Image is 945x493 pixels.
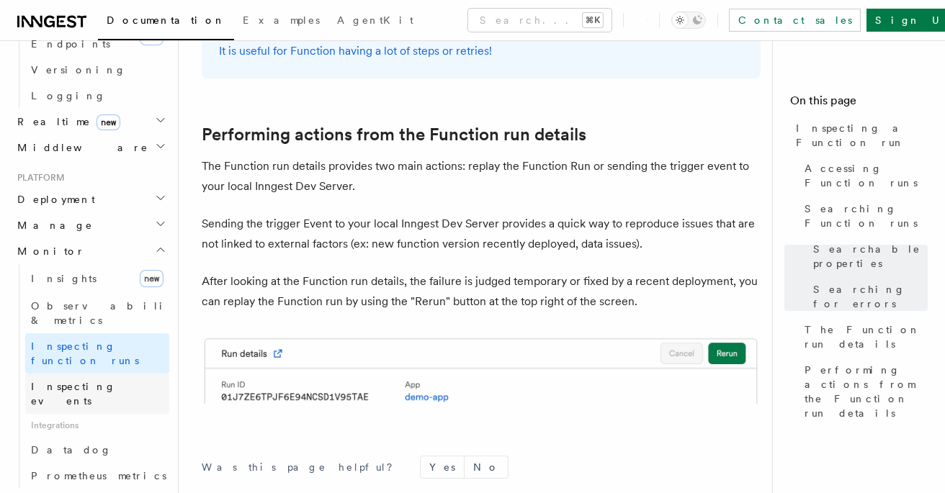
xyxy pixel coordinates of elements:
span: Prometheus metrics [31,470,166,481]
span: Inspecting events [31,381,116,407]
p: The Function run details provides two main actions: replay the Function Run or sending the trigge... [202,156,761,196]
button: Deployment [12,186,169,212]
a: Searching Function runs [799,196,928,236]
a: Datadog [25,437,169,463]
span: Datadog [31,444,112,456]
span: Performing actions from the Function run details [805,363,928,420]
a: Inspecting events [25,374,169,414]
span: Deployment [12,192,95,207]
img: The rerun button is accessible in the header of the "run details" section of the Function run detail [202,335,761,404]
span: Inspecting a Function run [796,121,928,150]
a: Searching for errors [807,276,928,317]
span: Searching Function runs [805,202,928,230]
span: Examples [243,14,320,26]
a: Performing actions from the Function run details [202,125,586,145]
button: Toggle dark mode [671,12,706,29]
span: Insights [31,273,97,284]
span: Documentation [107,14,225,26]
span: Realtime [12,114,120,129]
a: Logging [25,83,169,109]
a: AgentKit [328,4,422,39]
a: Examples [234,4,328,39]
span: The Function run details [805,322,928,351]
a: Observability & metrics [25,293,169,333]
button: Realtimenew [12,109,169,135]
a: Performing actions from the Function run details [799,357,928,426]
a: Prometheus metrics [25,463,169,489]
span: Integrations [25,414,169,437]
span: Observability & metrics [31,300,179,326]
span: Monitor [12,244,85,258]
span: Manage [12,218,93,232]
span: Logging [31,90,106,101]
button: Yes [421,456,464,478]
a: Searchable properties [807,236,928,276]
span: Inspecting function runs [31,340,139,366]
span: AgentKit [337,14,413,26]
span: Middleware [12,140,148,155]
span: Searching for errors [813,282,928,311]
span: Platform [12,172,65,184]
a: Contact sales [729,9,861,32]
p: Sending the trigger Event to your local Inngest Dev Server provides a quick way to reproduce issu... [202,214,761,254]
h4: On this page [790,92,928,115]
a: The Function run details [799,317,928,357]
a: Documentation [98,4,234,40]
button: Monitor [12,238,169,264]
button: No [465,456,508,478]
kbd: ⌘K [583,13,603,27]
span: Versioning [31,64,126,76]
button: Search...⌘K [468,9,612,32]
a: Accessing Function runs [799,155,928,196]
a: Versioning [25,57,169,83]
div: Monitor [12,264,169,489]
span: new [97,114,120,130]
p: It is useful for Function having a lot of steps or retries! [219,41,743,61]
button: Manage [12,212,169,238]
span: Searchable properties [813,242,928,271]
a: Insightsnew [25,264,169,293]
span: Accessing Function runs [805,161,928,190]
span: new [140,270,164,287]
a: Inspecting a Function run [790,115,928,155]
p: Was this page helpful? [202,460,403,474]
p: After looking at the Function run details, the failure is judged temporary or fixed by a recent d... [202,271,761,312]
a: Inspecting function runs [25,333,169,374]
button: Middleware [12,135,169,160]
